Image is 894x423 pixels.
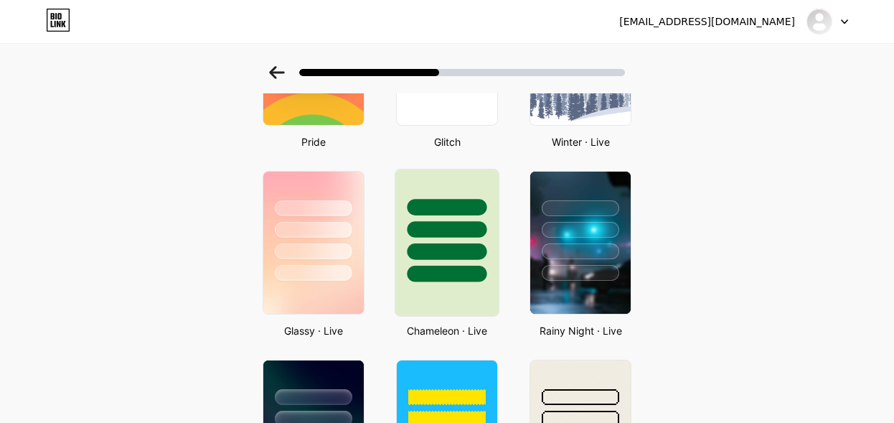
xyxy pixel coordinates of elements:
[258,134,369,149] div: Pride
[806,8,833,35] img: teresamose
[392,323,502,338] div: Chameleon · Live
[525,323,636,338] div: Rainy Night · Live
[392,134,502,149] div: Glitch
[525,134,636,149] div: Winter · Live
[619,14,795,29] div: [EMAIL_ADDRESS][DOMAIN_NAME]
[258,323,369,338] div: Glassy · Live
